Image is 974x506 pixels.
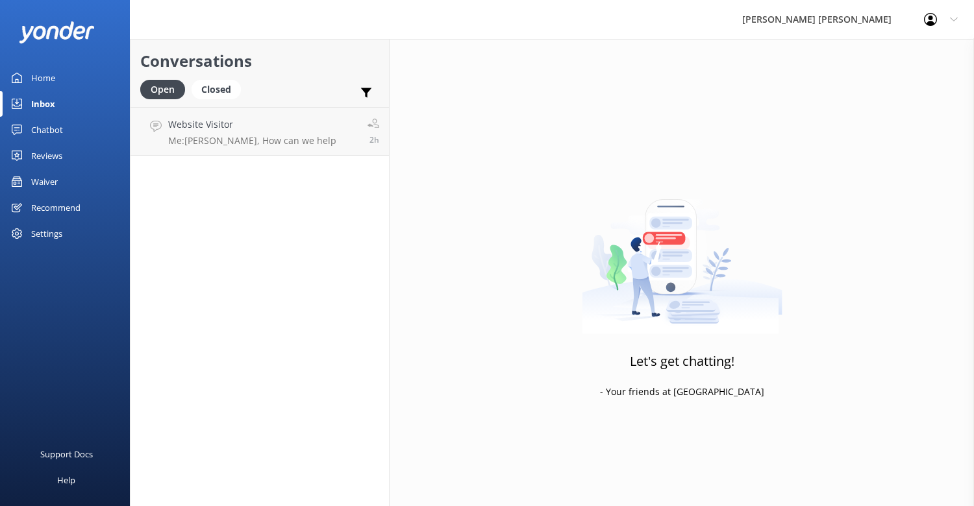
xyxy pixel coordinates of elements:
img: yonder-white-logo.png [19,21,94,43]
p: - Your friends at [GEOGRAPHIC_DATA] [600,385,764,399]
p: Me: [PERSON_NAME], How can we help [168,135,336,147]
h4: Website Visitor [168,117,336,132]
a: Website VisitorMe:[PERSON_NAME], How can we help2h [131,107,389,156]
div: Chatbot [31,117,63,143]
span: 01:13pm 19-Aug-2025 (UTC +12:00) Pacific/Auckland [369,134,379,145]
div: Home [31,65,55,91]
a: Closed [192,82,247,96]
div: Reviews [31,143,62,169]
a: Open [140,82,192,96]
div: Open [140,80,185,99]
div: Inbox [31,91,55,117]
div: Help [57,467,75,493]
div: Settings [31,221,62,247]
div: Waiver [31,169,58,195]
h3: Let's get chatting! [630,351,734,372]
img: artwork of a man stealing a conversation from at giant smartphone [582,172,782,334]
div: Recommend [31,195,81,221]
h2: Conversations [140,49,379,73]
div: Support Docs [40,441,93,467]
div: Closed [192,80,241,99]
